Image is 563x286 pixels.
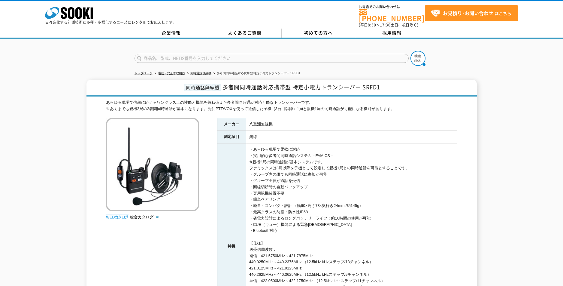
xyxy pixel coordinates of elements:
a: 同時通話無線機 [190,72,211,75]
td: 無線 [246,131,457,143]
span: はこちら [431,9,511,18]
strong: お見積り･お問い合わせ [443,9,493,17]
a: お見積り･お問い合わせはこちら [425,5,518,21]
img: webカタログ [106,214,129,220]
span: 多者間同時通話対応携帯型 特定小電力トランシーバー SRFD1 [222,83,380,91]
input: 商品名、型式、NETIS番号を入力してください [135,54,409,63]
a: 総合カタログ [130,215,159,219]
a: トップページ [135,72,153,75]
a: 通信・安全管理機器 [158,72,185,75]
span: 同時通話無線機 [184,84,221,91]
a: 採用情報 [355,29,429,38]
span: 初めての方へ [304,29,333,36]
a: 初めての方へ [282,29,355,38]
li: 多者間同時通話対応携帯型 特定小電力トランシーバー SRFD1 [212,70,300,77]
div: あらゆる現場で信頼に応えるワンクラス上の性能と機能を兼ね備えた多者間同時通話対応可能なトランシーバーです。 ※あくまでも親機2局の2者間同時通話が基本になります。先にPTT/VOXを使って送信し... [106,100,457,112]
img: 多者間同時通話対応携帯型 特定小電力トランシーバー SRFD1 [106,118,199,211]
span: 17:30 [380,22,391,28]
th: 測定項目 [217,131,246,143]
a: [PHONE_NUMBER] [359,9,425,22]
th: メーカー [217,118,246,131]
span: お電話でのお問い合わせは [359,5,425,9]
a: よくあるご質問 [208,29,282,38]
img: btn_search.png [410,51,425,66]
td: 八重洲無線機 [246,118,457,131]
span: 8:50 [368,22,376,28]
p: 日々進化する計測技術と多種・多様化するニーズにレンタルでお応えします。 [45,20,177,24]
a: 企業情報 [135,29,208,38]
span: (平日 ～ 土日、祝日除く) [359,22,418,28]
